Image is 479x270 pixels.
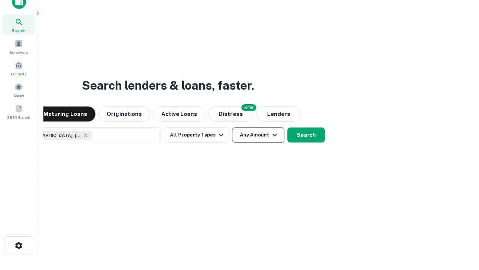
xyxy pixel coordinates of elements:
[153,106,205,121] button: Active Loans
[11,127,161,143] button: [GEOGRAPHIC_DATA], [GEOGRAPHIC_DATA], [GEOGRAPHIC_DATA]
[98,106,150,121] button: Originations
[82,76,254,94] h3: Search lenders & loans, faster.
[232,127,284,142] button: Any Amount
[287,127,325,142] button: Search
[241,104,256,111] div: NEW
[2,58,35,78] a: Contacts
[13,93,24,99] span: Saved
[2,102,35,122] a: SREO Search
[2,36,35,57] a: Borrowers
[7,114,30,120] span: SREO Search
[2,15,35,35] a: Search
[12,27,25,33] span: Search
[256,106,301,121] button: Lenders
[442,210,479,246] iframe: Chat Widget
[164,127,229,142] button: All Property Types
[35,106,95,121] button: Maturing Loans
[11,71,26,77] span: Contacts
[208,106,253,121] button: Search distressed loans with lien and other non-mortgage details.
[10,49,28,55] span: Borrowers
[2,80,35,100] a: Saved
[25,132,81,139] span: [GEOGRAPHIC_DATA], [GEOGRAPHIC_DATA], [GEOGRAPHIC_DATA]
